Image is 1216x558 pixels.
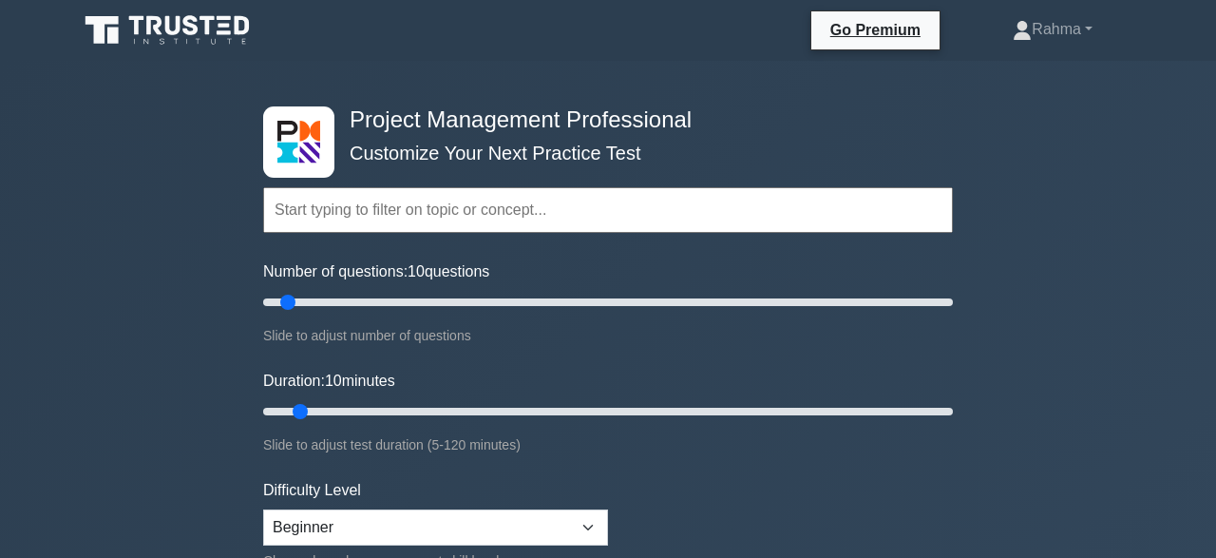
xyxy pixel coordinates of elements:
[819,18,932,42] a: Go Premium
[967,10,1138,48] a: Rahma
[325,373,342,389] span: 10
[342,106,860,134] h4: Project Management Professional
[263,479,361,502] label: Difficulty Level
[263,370,395,393] label: Duration: minutes
[263,187,953,233] input: Start typing to filter on topic or concept...
[263,324,953,347] div: Slide to adjust number of questions
[263,260,489,283] label: Number of questions: questions
[408,263,425,279] span: 10
[263,433,953,456] div: Slide to adjust test duration (5-120 minutes)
